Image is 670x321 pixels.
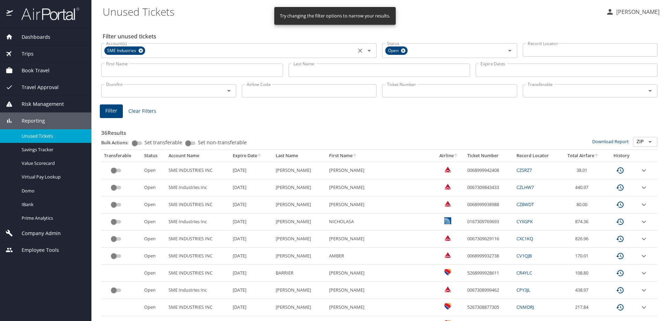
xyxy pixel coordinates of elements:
img: icon-airportal.png [6,7,14,21]
span: Open [385,47,403,54]
span: Reporting [13,117,45,125]
img: Southwest Airlines [444,303,451,310]
td: [PERSON_NAME] [273,196,326,213]
a: Download Report [592,138,629,145]
button: Open [224,86,234,96]
span: Unused Tickets [22,133,83,139]
a: CV1QJB [516,253,532,259]
span: Book Travel [13,67,50,74]
h1: Unused Tickets [103,1,600,22]
td: Open [141,265,166,282]
span: SME Industries [104,47,140,54]
td: 217.84 [560,299,606,316]
span: Set non-transferable [198,140,247,145]
td: [DATE] [230,213,273,231]
td: [PERSON_NAME] [326,299,434,316]
div: Try changing the filter options to narrow your results. [280,9,390,23]
td: SME INDUSTRIES INC [166,299,230,316]
span: Clear Filters [128,107,156,116]
td: [PERSON_NAME] [326,196,434,213]
td: 440.97 [560,179,606,196]
th: Total Airfare [560,150,606,162]
a: CYXGPK [516,218,533,225]
img: Delta Airlines [444,234,451,241]
td: [PERSON_NAME] [273,213,326,231]
p: [PERSON_NAME] [614,8,660,16]
td: [DATE] [230,231,273,248]
td: [PERSON_NAME] [326,231,434,248]
span: Savings Tracker [22,146,83,153]
span: Domo [22,188,83,194]
td: 0067309843433 [464,179,514,196]
button: Open [645,86,655,96]
button: expand row [640,218,648,226]
td: [DATE] [230,248,273,265]
th: Record Locator [514,150,560,162]
td: NICHOLASA [326,213,434,231]
td: Open [141,179,166,196]
th: Expire Date [230,150,273,162]
span: Dashboards [13,33,50,41]
button: sort [352,154,357,158]
div: Transferable [104,153,139,159]
td: SME INDUSTRIES INC [166,248,230,265]
button: expand row [640,252,648,260]
button: [PERSON_NAME] [603,6,662,18]
td: SME Industries Inc [166,213,230,231]
td: SME Industries Inc [166,282,230,299]
img: Delta Airlines [444,251,451,258]
button: Open [645,137,655,147]
button: Filter [100,104,123,118]
img: Southwest Airlines [444,269,451,276]
h2: Filter unused tickets [103,31,659,42]
td: SME INDUSTRIES INC [166,196,230,213]
img: Delta Airlines [444,200,451,207]
a: CNMDRJ [516,304,534,310]
img: Delta Airlines [444,286,451,293]
th: Airline [434,150,464,162]
span: Virtual Pay Lookup [22,174,83,180]
td: 108.80 [560,265,606,282]
th: Ticket Number [464,150,514,162]
td: SME INDUSTRIES INC [166,162,230,179]
span: Company Admin [13,229,61,237]
th: Status [141,150,166,162]
td: Open [141,213,166,231]
a: CZ8WDT [516,201,534,207]
td: AMBER [326,248,434,265]
td: 170.01 [560,248,606,265]
a: CXC1KQ [516,235,533,242]
span: IBank [22,201,83,208]
img: Delta Airlines [444,183,451,190]
th: History [606,150,637,162]
span: Set transferable [144,140,182,145]
button: expand row [640,286,648,294]
button: Open [364,46,374,56]
p: Bulk Actions: [101,139,134,146]
button: Clear [355,46,365,56]
button: expand row [640,183,648,192]
button: sort [594,154,599,158]
span: Risk Management [13,100,64,108]
span: Prime Analytics [22,215,83,221]
td: [PERSON_NAME] [273,248,326,265]
td: [DATE] [230,179,273,196]
td: [DATE] [230,196,273,213]
td: [DATE] [230,282,273,299]
th: First Name [326,150,434,162]
td: [PERSON_NAME] [326,162,434,179]
span: Trips [13,50,33,58]
button: Open [505,46,515,56]
td: [DATE] [230,265,273,282]
img: Delta Airlines [444,166,451,173]
td: [DATE] [230,299,273,316]
td: Open [141,299,166,316]
th: Last Name [273,150,326,162]
span: Filter [105,107,117,115]
td: Open [141,196,166,213]
img: United Airlines [444,217,451,224]
h3: 36 Results [101,125,657,137]
td: SME INDUSTRIES INC [166,231,230,248]
td: 0067309629116 [464,231,514,248]
button: sort [257,154,262,158]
